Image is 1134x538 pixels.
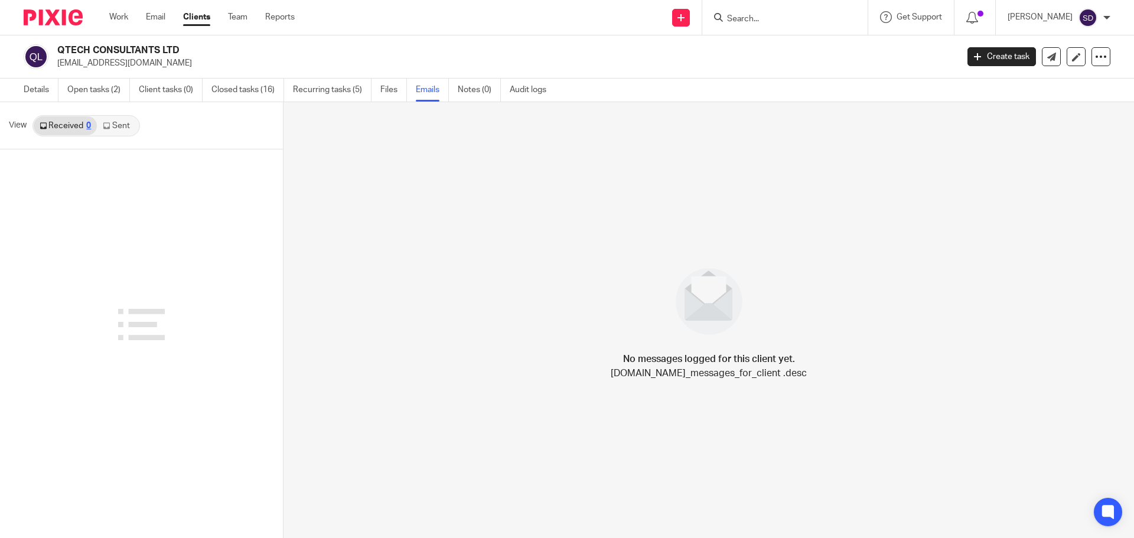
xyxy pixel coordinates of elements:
[967,47,1036,66] a: Create task
[211,79,284,102] a: Closed tasks (16)
[1008,11,1073,23] p: [PERSON_NAME]
[228,11,247,23] a: Team
[611,366,807,380] p: [DOMAIN_NAME]_messages_for_client .desc
[380,79,407,102] a: Files
[146,11,165,23] a: Email
[67,79,130,102] a: Open tasks (2)
[9,119,27,132] span: View
[897,13,942,21] span: Get Support
[57,44,771,57] h2: QTECH CONSULTANTS LTD
[416,79,449,102] a: Emails
[623,352,795,366] h4: No messages logged for this client yet.
[293,79,372,102] a: Recurring tasks (5)
[1078,8,1097,27] img: svg%3E
[86,122,91,130] div: 0
[34,116,97,135] a: Received0
[510,79,555,102] a: Audit logs
[97,116,138,135] a: Sent
[265,11,295,23] a: Reports
[24,44,48,69] img: svg%3E
[139,79,203,102] a: Client tasks (0)
[109,11,128,23] a: Work
[24,79,58,102] a: Details
[726,14,832,25] input: Search
[668,260,750,343] img: image
[57,57,950,69] p: [EMAIL_ADDRESS][DOMAIN_NAME]
[458,79,501,102] a: Notes (0)
[24,9,83,25] img: Pixie
[183,11,210,23] a: Clients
